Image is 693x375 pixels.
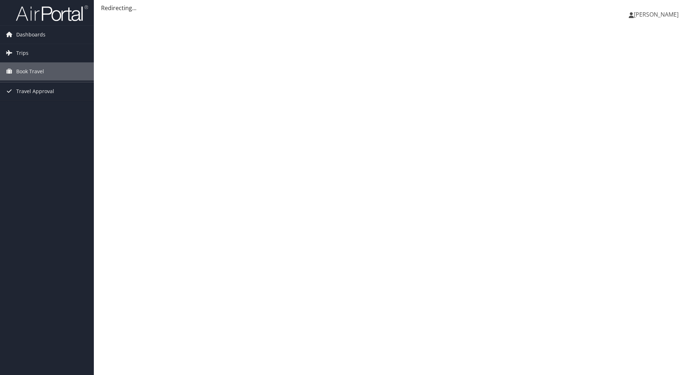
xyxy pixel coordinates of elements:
div: Redirecting... [101,4,686,12]
span: Book Travel [16,62,44,80]
span: [PERSON_NAME] [634,10,679,18]
a: [PERSON_NAME] [629,4,686,25]
span: Trips [16,44,29,62]
span: Travel Approval [16,82,54,100]
span: Dashboards [16,26,45,44]
img: airportal-logo.png [16,5,88,22]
